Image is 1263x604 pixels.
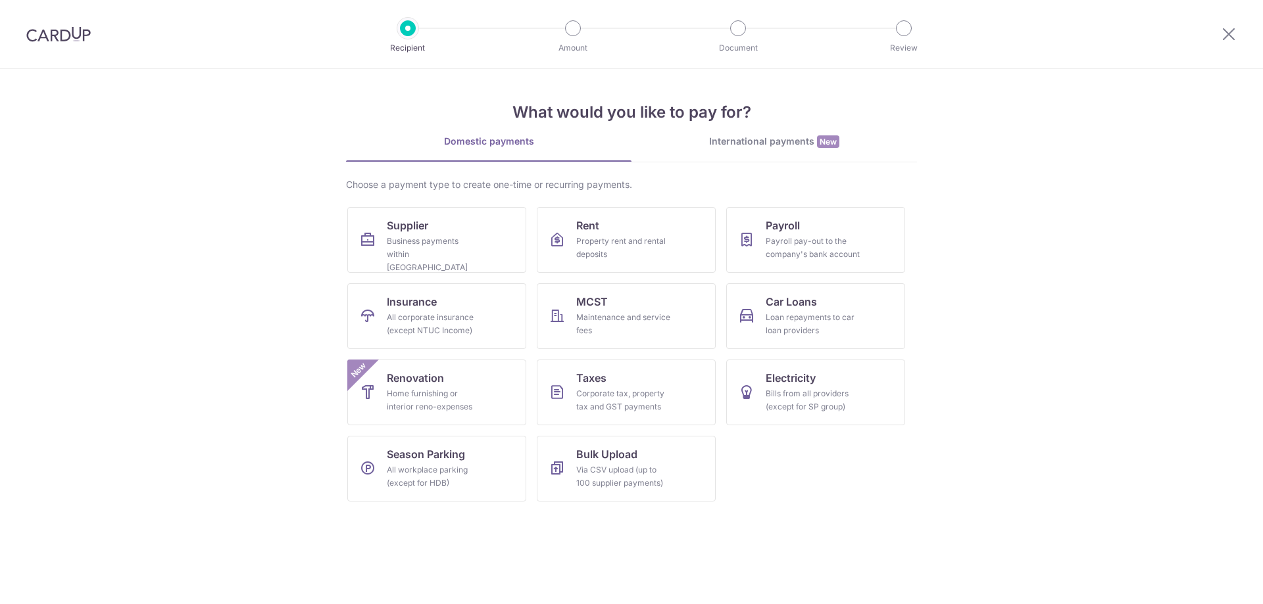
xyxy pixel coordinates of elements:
div: Via CSV upload (up to 100 supplier payments) [576,463,671,490]
div: Loan repayments to car loan providers [766,311,860,337]
a: SupplierBusiness payments within [GEOGRAPHIC_DATA] [347,207,526,273]
a: TaxesCorporate tax, property tax and GST payments [537,360,716,425]
iframe: Opens a widget where you can find more information [1179,565,1250,597]
div: Property rent and rental deposits [576,235,671,261]
div: Business payments within [GEOGRAPHIC_DATA] [387,235,482,274]
a: InsuranceAll corporate insurance (except NTUC Income) [347,283,526,349]
span: Payroll [766,218,800,233]
a: MCSTMaintenance and service fees [537,283,716,349]
p: Document [689,41,787,55]
p: Recipient [359,41,457,55]
a: Bulk UploadVia CSV upload (up to 100 supplier payments) [537,436,716,501]
span: Rent [576,218,599,233]
div: Maintenance and service fees [576,311,671,337]
p: Amount [524,41,622,55]
h4: What would you like to pay for? [346,101,917,124]
a: RentProperty rent and rental deposits [537,207,716,273]
span: New [817,135,839,148]
div: Corporate tax, property tax and GST payments [576,387,671,413]
span: Bulk Upload [576,446,637,462]
a: PayrollPayroll pay-out to the company's bank account [726,207,905,273]
a: ElectricityBills from all providers (except for SP group) [726,360,905,425]
span: Supplier [387,218,428,233]
div: Bills from all providers (except for SP group) [766,387,860,413]
span: Insurance [387,294,437,310]
div: International payments [631,135,917,149]
span: Season Parking [387,446,465,462]
div: All workplace parking (except for HDB) [387,463,482,490]
a: RenovationHome furnishing or interior reno-expensesNew [347,360,526,425]
div: All corporate insurance (except NTUC Income) [387,311,482,337]
div: Choose a payment type to create one-time or recurring payments. [346,178,917,191]
span: New [348,360,370,381]
img: CardUp [26,26,91,42]
span: MCST [576,294,608,310]
span: Electricity [766,370,816,386]
div: Home furnishing or interior reno-expenses [387,387,482,413]
span: Renovation [387,370,444,386]
div: Domestic payments [346,135,631,148]
p: Review [855,41,953,55]
span: Car Loans [766,294,817,310]
a: Car LoansLoan repayments to car loan providers [726,283,905,349]
a: Season ParkingAll workplace parking (except for HDB) [347,436,526,501]
span: Taxes [576,370,607,386]
div: Payroll pay-out to the company's bank account [766,235,860,261]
